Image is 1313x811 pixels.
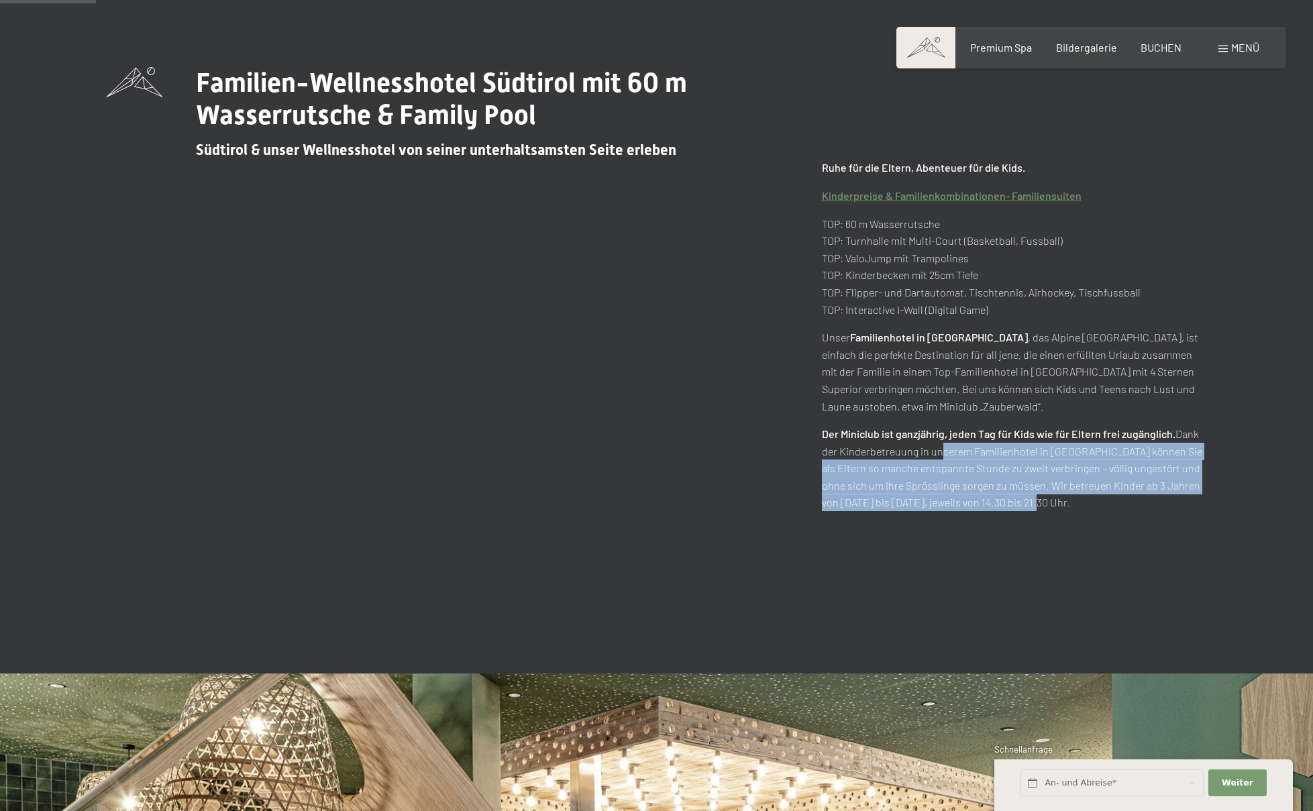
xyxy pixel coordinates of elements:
[970,41,1032,54] a: Premium Spa
[822,329,1207,415] p: Unser , das Alpine [GEOGRAPHIC_DATA], ist einfach die perfekte Destination für all jene, die eine...
[196,67,687,131] span: Familien-Wellnesshotel Südtirol mit 60 m Wasserrutsche & Family Pool
[196,142,676,158] span: Südtirol & unser Wellnesshotel von seiner unterhaltsamsten Seite erleben
[822,427,1175,440] strong: Der Miniclub ist ganzjährig, jeden Tag für Kids wie für Eltern frei zugänglich.
[1231,41,1259,54] span: Menü
[822,189,1082,202] a: Kinderpreise & Familienkombinationen- Familiensuiten
[850,331,1028,343] strong: Familienhotel in [GEOGRAPHIC_DATA]
[822,161,1025,174] strong: Ruhe für die Eltern, Abenteuer für die Kids.
[822,425,1207,511] p: Dank der Kinderbetreuung in unserem Familienhotel in [GEOGRAPHIC_DATA] können Sie als Eltern so m...
[994,744,1053,755] span: Schnellanfrage
[1222,777,1253,789] span: Weiter
[1208,769,1266,797] button: Weiter
[1141,41,1181,54] a: BUCHEN
[1056,41,1117,54] a: Bildergalerie
[822,215,1207,319] p: TOP: 60 m Wasserrutsche TOP: Turnhalle mit Multi-Court (Basketball, Fussball) TOP: ValoJump mit T...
